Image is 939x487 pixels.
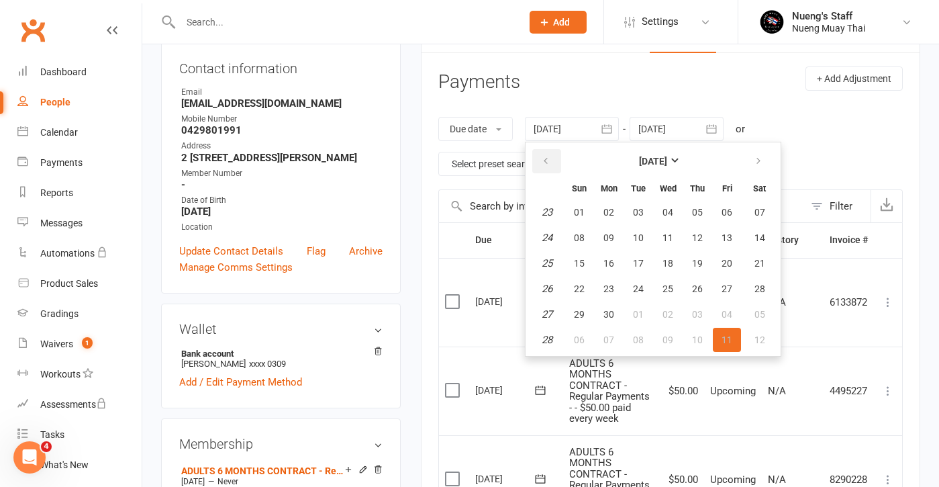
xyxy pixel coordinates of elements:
span: 04 [662,207,673,218]
div: Automations [40,248,95,259]
a: Assessments [17,390,142,420]
span: 10 [692,335,703,345]
button: 30 [595,302,623,326]
div: Waivers [40,339,73,349]
div: Reports [40,187,73,198]
span: 03 [692,309,703,320]
div: Nueng's Staff [792,10,865,22]
span: 06 [722,207,732,218]
span: 29 [574,309,585,320]
a: Product Sales [17,269,142,299]
a: Workouts [17,359,142,390]
span: 05 [754,309,765,320]
div: Payments [40,157,83,168]
div: or [736,121,745,137]
button: 01 [624,302,652,326]
strong: [EMAIL_ADDRESS][DOMAIN_NAME] [181,97,383,109]
span: Settings [642,7,679,37]
span: 27 [722,283,732,294]
button: 11 [654,226,682,250]
button: 14 [742,226,777,250]
span: 01 [574,207,585,218]
div: Product Sales [40,278,98,289]
button: 10 [683,328,711,352]
button: 25 [654,277,682,301]
button: 01 [565,200,593,224]
button: 02 [654,302,682,326]
a: Clubworx [16,13,50,47]
button: 04 [713,302,741,326]
input: Search by invoice number [439,190,804,222]
button: 17 [624,251,652,275]
input: Search... [177,13,512,32]
button: 21 [742,251,777,275]
span: 18 [662,258,673,269]
img: thumb_image1725410985.png [758,9,785,36]
span: 09 [603,232,614,243]
a: Gradings [17,299,142,329]
small: Thursday [690,183,705,193]
div: [DATE] [475,380,537,400]
div: Gradings [40,308,79,319]
td: 6133872 [824,258,874,347]
a: Calendar [17,118,142,148]
span: 02 [603,207,614,218]
span: 22 [574,283,585,294]
small: Monday [601,183,617,193]
strong: [DATE] [181,206,383,218]
button: 09 [654,328,682,352]
small: Saturday [753,183,766,193]
button: 10 [624,226,652,250]
button: 26 [683,277,711,301]
button: 20 [713,251,741,275]
div: Assessments [40,399,107,410]
span: 24 [633,283,644,294]
th: Invoice # [824,223,874,257]
span: 17 [633,258,644,269]
small: Wednesday [660,183,677,193]
span: 4 [41,441,52,452]
h3: Contact information [179,56,383,76]
a: ADULTS 6 MONTHS CONTRACT - Regular Payments - - $50.00 paid every week [181,466,345,476]
strong: [DATE] [639,156,667,167]
span: 08 [574,232,585,243]
button: 19 [683,251,711,275]
td: 4495227 [824,347,874,435]
div: Messages [40,218,83,228]
button: 27 [713,277,741,301]
span: 07 [754,207,765,218]
button: 18 [654,251,682,275]
span: Upcoming [710,474,756,486]
button: 16 [595,251,623,275]
div: Address [181,140,383,152]
strong: 0429801991 [181,124,383,136]
span: 11 [722,335,732,345]
div: Nueng Muay Thai [792,22,865,34]
span: 11 [662,232,673,243]
a: Reports [17,178,142,208]
button: 08 [624,328,652,352]
button: 12 [742,328,777,352]
button: Add [530,11,587,34]
div: Calendar [40,127,78,138]
span: 12 [692,232,703,243]
span: 01 [633,309,644,320]
span: 02 [662,309,673,320]
button: 02 [595,200,623,224]
span: xxxx 0309 [249,359,286,369]
div: Location [181,221,383,234]
div: Member Number [181,167,383,180]
button: 11 [713,328,741,352]
span: 06 [574,335,585,345]
div: Workouts [40,369,81,380]
strong: Bank account [181,349,376,359]
a: Messages [17,208,142,238]
small: Friday [722,183,732,193]
a: What's New [17,450,142,480]
div: [DATE] [475,291,537,312]
a: Update Contact Details [179,243,283,259]
em: 28 [542,334,552,346]
div: Date of Birth [181,194,383,207]
a: Flag [307,243,326,259]
a: Waivers 1 [17,329,142,359]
